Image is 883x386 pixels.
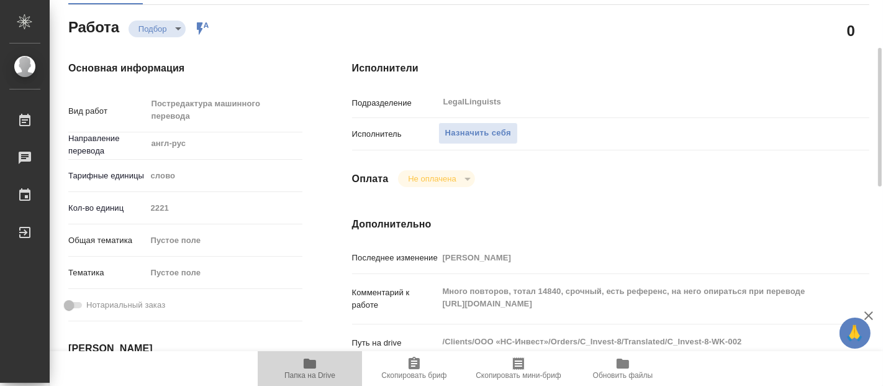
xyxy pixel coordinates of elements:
[352,287,438,311] p: Комментарий к работе
[466,351,571,386] button: Скопировать мини-бриф
[147,199,302,217] input: Пустое поле
[381,371,446,380] span: Скопировать бриф
[352,61,869,76] h4: Исполнители
[352,172,389,186] h4: Оплата
[68,267,147,279] p: Тематика
[86,299,165,311] span: Нотариальный заказ
[593,371,653,380] span: Обновить файлы
[476,371,561,380] span: Скопировать мини-бриф
[571,351,675,386] button: Обновить файлы
[147,262,302,283] div: Пустое поле
[352,217,869,232] h4: Дополнительно
[284,371,335,380] span: Папка на Drive
[847,20,855,41] h2: 0
[438,281,826,315] textarea: Много повторов, тотал 14840, срочный, есть референс, на него опираться при переводе [URL][DOMAIN_...
[352,128,438,140] p: Исполнитель
[135,24,171,34] button: Подбор
[840,318,871,349] button: 🙏
[845,320,866,346] span: 🙏
[438,249,826,267] input: Пустое поле
[129,21,186,37] div: Подбор
[68,15,119,37] h2: Работа
[352,252,438,264] p: Последнее изменение
[68,132,147,157] p: Направление перевода
[68,234,147,247] p: Общая тематика
[147,165,302,186] div: слово
[151,267,288,279] div: Пустое поле
[362,351,466,386] button: Скопировать бриф
[352,97,438,109] p: Подразделение
[398,170,474,187] div: Подбор
[445,126,511,140] span: Назначить себя
[258,351,362,386] button: Папка на Drive
[438,122,518,144] button: Назначить себя
[404,173,460,184] button: Не оплачена
[68,61,302,76] h4: Основная информация
[68,202,147,214] p: Кол-во единиц
[68,341,302,356] h4: [PERSON_NAME]
[68,105,147,117] p: Вид работ
[151,234,288,247] div: Пустое поле
[352,337,438,349] p: Путь на drive
[147,230,302,251] div: Пустое поле
[68,170,147,182] p: Тарифные единицы
[438,331,826,352] textarea: /Clients/ООО «НС-Инвест»/Orders/C_Invest-8/Translated/C_Invest-8-WK-002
